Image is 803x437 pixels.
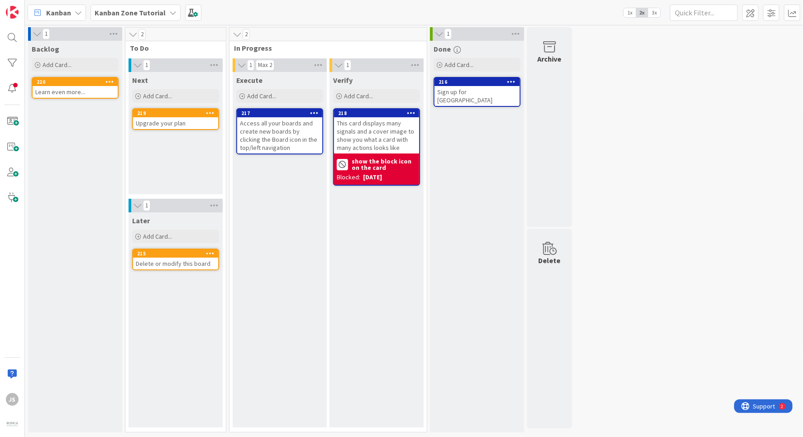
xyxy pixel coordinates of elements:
div: 216 [435,78,520,86]
div: 217 [241,110,322,116]
img: avatar [6,418,19,431]
span: Next [132,76,148,85]
b: Kanban Zone Tutorial [95,8,166,17]
span: 1 [143,200,150,211]
div: Blocked: [337,173,360,182]
div: This card displays many signals and a cover image to show you what a card with many actions looks... [334,117,419,154]
div: Max 2 [258,63,272,67]
div: 2 [47,4,49,11]
span: Kanban [46,7,71,18]
div: Archive [538,53,562,64]
div: 220 [37,79,118,85]
div: 219 [137,110,218,116]
div: 215 [133,250,218,258]
span: Add Card... [143,232,172,240]
span: 2 [139,29,146,40]
span: Add Card... [344,92,373,100]
b: show the block icon on the card [352,158,416,171]
div: Sign up for [GEOGRAPHIC_DATA] [435,86,520,106]
div: Learn even more... [33,86,118,98]
span: 1 [43,29,50,39]
span: Add Card... [43,61,72,69]
div: 218 [338,110,419,116]
div: 218This card displays many signals and a cover image to show you what a card with many actions lo... [334,109,419,154]
div: 217 [237,109,322,117]
div: JS [6,393,19,406]
span: Execute [236,76,263,85]
span: Later [132,216,150,225]
div: 218 [334,109,419,117]
div: 220Learn even more... [33,78,118,98]
span: In Progress [234,43,416,53]
span: To Do [130,43,215,53]
span: Add Card... [247,92,276,100]
div: 215 [137,250,218,257]
div: 217Access all your boards and create new boards by clicking the Board icon in the top/left naviga... [237,109,322,154]
span: Add Card... [143,92,172,100]
span: 1 [143,60,150,71]
div: Upgrade your plan [133,117,218,129]
span: Backlog [32,44,59,53]
div: Delete [539,255,561,266]
div: 219Upgrade your plan [133,109,218,129]
div: 215Delete or modify this board [133,250,218,269]
img: Visit kanbanzone.com [6,6,19,19]
span: Verify [333,76,353,85]
span: 2 [243,29,250,40]
span: 1 [344,60,351,71]
div: Delete or modify this board [133,258,218,269]
div: Access all your boards and create new boards by clicking the Board icon in the top/left navigation [237,117,322,154]
span: Add Card... [445,61,473,69]
div: 219 [133,109,218,117]
span: 1 [247,60,254,71]
span: 3x [648,8,660,17]
input: Quick Filter... [670,5,738,21]
span: Support [19,1,41,12]
span: 1 [445,29,452,39]
span: 2x [636,8,648,17]
div: 220 [33,78,118,86]
div: 216Sign up for [GEOGRAPHIC_DATA] [435,78,520,106]
div: 216 [439,79,520,85]
span: Done [434,44,451,53]
span: 1x [624,8,636,17]
div: [DATE] [363,173,382,182]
